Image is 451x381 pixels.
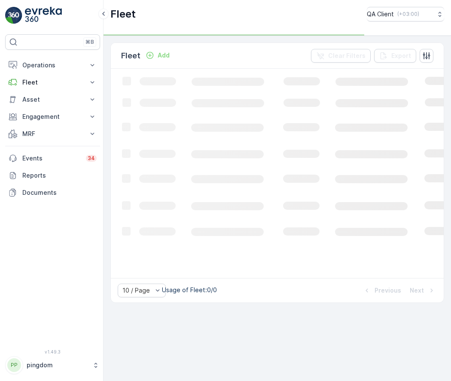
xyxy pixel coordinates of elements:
[121,50,140,62] p: Fleet
[158,51,170,60] p: Add
[110,7,136,21] p: Fleet
[22,78,83,87] p: Fleet
[311,49,371,63] button: Clear Filters
[5,57,100,74] button: Operations
[362,285,402,296] button: Previous
[22,61,83,70] p: Operations
[22,130,83,138] p: MRF
[397,11,419,18] p: ( +03:00 )
[410,286,424,295] p: Next
[162,286,217,294] p: Usage of Fleet : 0/0
[5,125,100,142] button: MRF
[5,108,100,125] button: Engagement
[22,112,83,121] p: Engagement
[374,49,416,63] button: Export
[375,286,401,295] p: Previous
[22,188,97,197] p: Documents
[25,7,62,24] img: logo_light-DOdMpM7g.png
[5,74,100,91] button: Fleet
[367,10,394,18] p: QA Client
[328,51,366,60] p: Clear Filters
[7,358,21,372] div: PP
[367,7,444,21] button: QA Client(+03:00)
[85,39,94,45] p: ⌘B
[27,361,88,369] p: pingdom
[22,95,83,104] p: Asset
[22,154,81,163] p: Events
[409,285,437,296] button: Next
[391,51,411,60] p: Export
[22,171,97,180] p: Reports
[5,7,22,24] img: logo
[142,50,173,60] button: Add
[5,167,100,184] a: Reports
[88,155,95,162] p: 34
[5,356,100,374] button: PPpingdom
[5,349,100,354] span: v 1.49.3
[5,150,100,167] a: Events34
[5,184,100,201] a: Documents
[5,91,100,108] button: Asset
